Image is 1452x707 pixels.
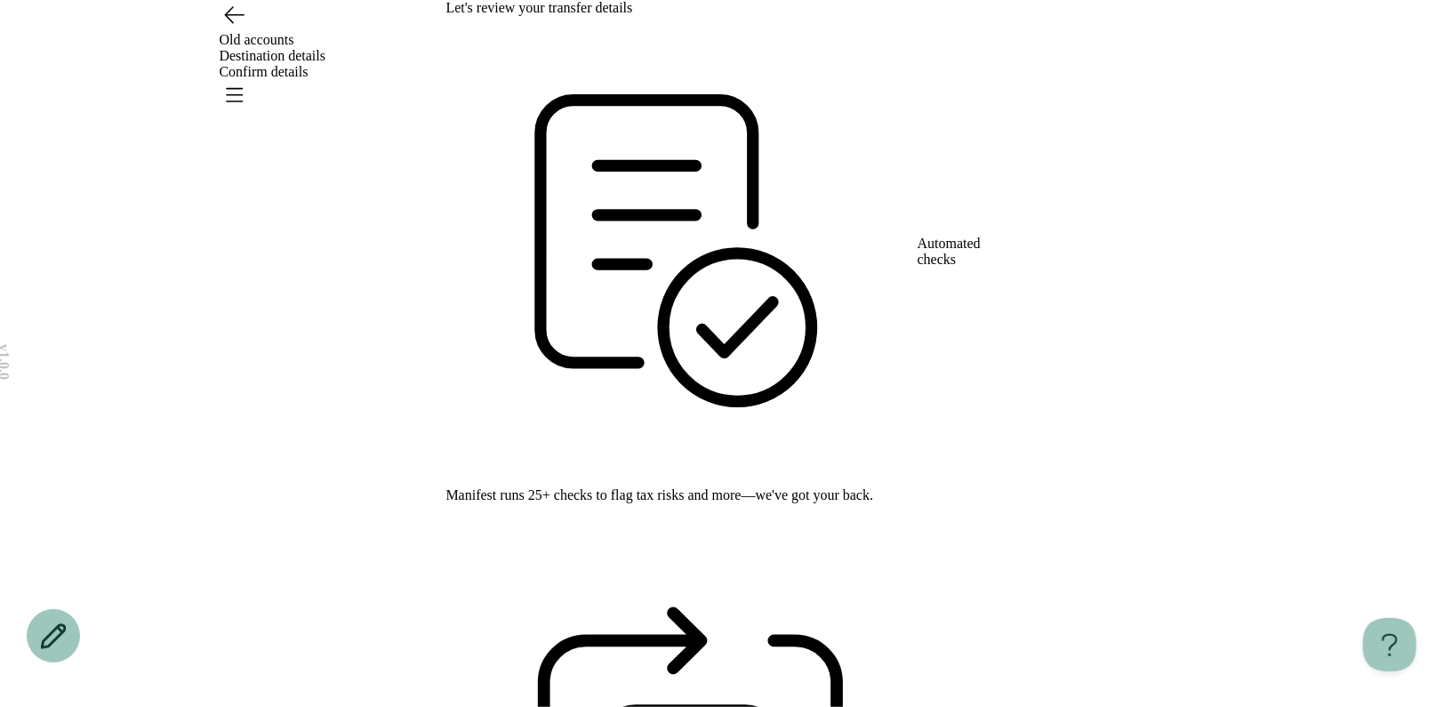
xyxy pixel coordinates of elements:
[220,48,326,63] span: Destination details
[446,487,1007,503] p: Manifest runs 25+ checks to flag tax risks and more—we've got your back.
[220,80,248,108] button: Open menu
[1363,618,1416,671] iframe: Toggle Customer Support
[220,64,309,79] span: Confirm details
[220,32,294,47] span: Old accounts
[918,236,1007,268] h3: Automated checks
